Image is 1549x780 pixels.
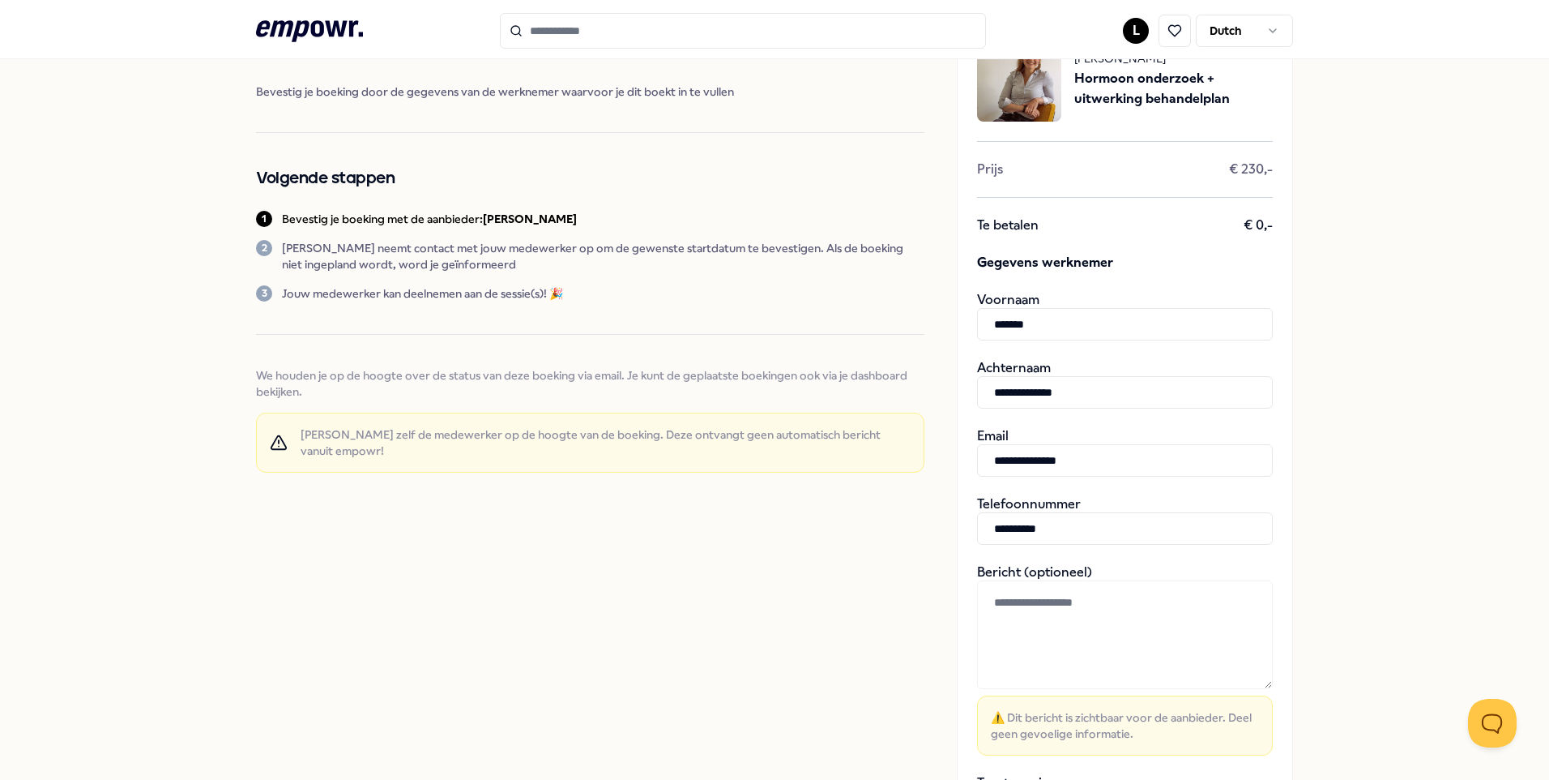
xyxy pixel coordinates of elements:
span: [PERSON_NAME] zelf de medewerker op de hoogte van de boeking. Deze ontvangt geen automatisch beri... [301,426,911,459]
div: Telefoonnummer [977,496,1273,545]
span: € 0,- [1244,217,1273,234]
img: package image [977,37,1061,122]
div: 3 [256,285,272,302]
span: Te betalen [977,217,1039,234]
div: Email [977,428,1273,477]
span: We houden je op de hoogte over de status van deze boeking via email. Je kunt de geplaatste boekin... [256,367,924,400]
span: ⚠️ Dit bericht is zichtbaar voor de aanbieder. Deel geen gevoelige informatie. [991,709,1259,742]
span: Gegevens werknemer [977,253,1273,272]
div: 2 [256,240,272,256]
p: Jouw medewerker kan deelnemen aan de sessie(s)! 🎉 [282,285,563,302]
div: Achternaam [977,360,1273,409]
span: Hormoon onderzoek + uitwerking behandelplan [1074,68,1273,109]
iframe: Help Scout Beacon - Open [1468,699,1517,748]
span: Bevestig je boeking door de gegevens van de werknemer waarvoor je dit boekt in te vullen [256,84,924,100]
input: Search for products, categories or subcategories [500,13,986,49]
span: Prijs [977,161,1003,178]
span: € 230,- [1229,161,1273,178]
p: Bevestig je boeking met de aanbieder: [282,211,577,227]
div: 1 [256,211,272,227]
button: L [1123,18,1149,44]
div: Voornaam [977,292,1273,341]
p: [PERSON_NAME] neemt contact met jouw medewerker op om de gewenste startdatum te bevestigen. Als d... [282,240,924,272]
div: Bericht (optioneel) [977,564,1273,756]
h2: Volgende stappen [256,165,924,191]
b: [PERSON_NAME] [483,212,577,225]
